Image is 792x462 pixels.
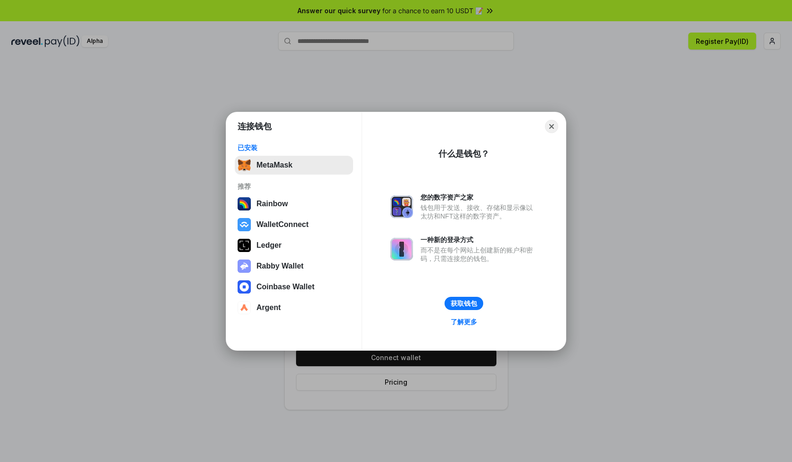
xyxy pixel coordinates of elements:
[545,120,558,133] button: Close
[421,246,537,263] div: 而不是在每个网站上创建新的账户和密码，只需连接您的钱包。
[256,303,281,312] div: Argent
[235,156,353,175] button: MetaMask
[445,316,483,328] a: 了解更多
[235,257,353,276] button: Rabby Wallet
[235,194,353,213] button: Rainbow
[238,197,251,210] img: svg+xml,%3Csvg%20width%3D%22120%22%20height%3D%22120%22%20viewBox%3D%220%200%20120%20120%22%20fil...
[238,260,251,273] img: svg+xml,%3Csvg%20xmlns%3D%22http%3A%2F%2Fwww.w3.org%2F2000%2Fsvg%22%20fill%3D%22none%22%20viewBox...
[390,238,413,260] img: svg+xml,%3Csvg%20xmlns%3D%22http%3A%2F%2Fwww.w3.org%2F2000%2Fsvg%22%20fill%3D%22none%22%20viewBox...
[238,159,251,172] img: svg+xml,%3Csvg%20fill%3D%22none%22%20height%3D%2233%22%20viewBox%3D%220%200%2035%2033%22%20width%...
[238,301,251,314] img: svg+xml,%3Csvg%20width%3D%2228%22%20height%3D%2228%22%20viewBox%3D%220%200%2028%2028%22%20fill%3D...
[256,220,309,229] div: WalletConnect
[256,241,281,250] div: Ledger
[421,203,537,220] div: 钱包用于发送、接收、存储和显示像以太坊和NFT这样的数字资产。
[238,239,251,252] img: svg+xml,%3Csvg%20xmlns%3D%22http%3A%2F%2Fwww.w3.org%2F2000%2Fsvg%22%20width%3D%2228%22%20height%3...
[235,298,353,317] button: Argent
[256,283,314,291] div: Coinbase Wallet
[445,297,483,310] button: 获取钱包
[421,193,537,202] div: 您的数字资产之家
[235,215,353,234] button: WalletConnect
[235,236,353,255] button: Ledger
[451,318,477,326] div: 了解更多
[256,161,292,169] div: MetaMask
[238,218,251,231] img: svg+xml,%3Csvg%20width%3D%2228%22%20height%3D%2228%22%20viewBox%3D%220%200%2028%2028%22%20fill%3D...
[238,182,350,191] div: 推荐
[390,195,413,218] img: svg+xml,%3Csvg%20xmlns%3D%22http%3A%2F%2Fwww.w3.org%2F2000%2Fsvg%22%20fill%3D%22none%22%20viewBox...
[238,143,350,152] div: 已安装
[438,148,489,160] div: 什么是钱包？
[256,262,304,270] div: Rabby Wallet
[451,299,477,308] div: 获取钱包
[235,277,353,296] button: Coinbase Wallet
[238,280,251,294] img: svg+xml,%3Csvg%20width%3D%2228%22%20height%3D%2228%22%20viewBox%3D%220%200%2028%2028%22%20fill%3D...
[238,121,272,132] h1: 连接钱包
[421,235,537,244] div: 一种新的登录方式
[256,200,288,208] div: Rainbow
